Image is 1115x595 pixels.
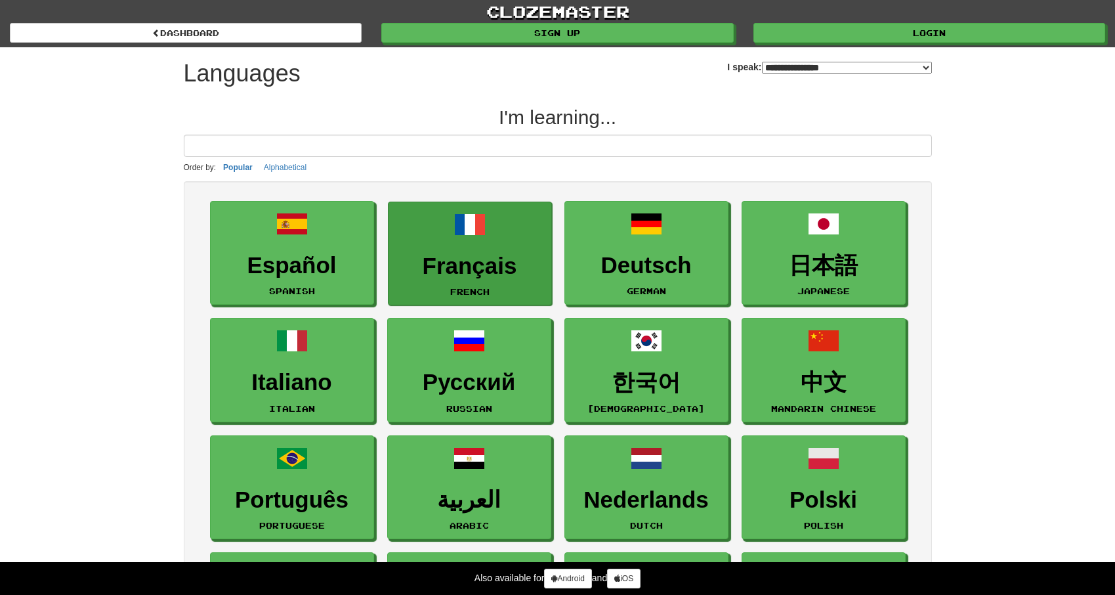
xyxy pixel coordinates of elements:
small: Mandarin Chinese [771,404,876,413]
h3: Español [217,253,367,278]
a: 中文Mandarin Chinese [742,318,906,422]
small: Order by: [184,163,217,172]
a: 한국어[DEMOGRAPHIC_DATA] [564,318,728,422]
h3: Nederlands [572,487,721,513]
small: Dutch [630,521,663,530]
a: dashboard [10,23,362,43]
a: EspañolSpanish [210,201,374,305]
a: NederlandsDutch [564,435,728,540]
a: 日本語Japanese [742,201,906,305]
a: العربيةArabic [387,435,551,540]
h3: العربية [394,487,544,513]
small: Italian [269,404,315,413]
a: iOS [607,569,641,588]
h3: Polski [749,487,898,513]
a: PortuguêsPortuguese [210,435,374,540]
a: Login [753,23,1105,43]
small: Polish [804,521,843,530]
h3: Português [217,487,367,513]
h3: Français [395,253,545,279]
small: [DEMOGRAPHIC_DATA] [587,404,705,413]
h3: 한국어 [572,370,721,395]
small: French [450,287,490,296]
a: Android [544,569,591,588]
h3: Русский [394,370,544,395]
a: DeutschGerman [564,201,728,305]
select: I speak: [762,62,932,74]
label: I speak: [727,60,931,74]
a: PolskiPolish [742,435,906,540]
h3: 中文 [749,370,898,395]
a: Sign up [381,23,733,43]
small: Portuguese [259,521,325,530]
h3: 日本語 [749,253,898,278]
button: Popular [219,160,257,175]
a: РусскийRussian [387,318,551,422]
button: Alphabetical [260,160,310,175]
small: Spanish [269,286,315,296]
small: Japanese [797,286,850,296]
h3: Italiano [217,370,367,395]
h3: Deutsch [572,253,721,278]
small: German [627,286,666,296]
small: Arabic [450,521,489,530]
h1: Languages [184,60,301,87]
small: Russian [446,404,492,413]
h2: I'm learning... [184,106,932,128]
a: ItalianoItalian [210,318,374,422]
a: FrançaisFrench [388,202,552,306]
